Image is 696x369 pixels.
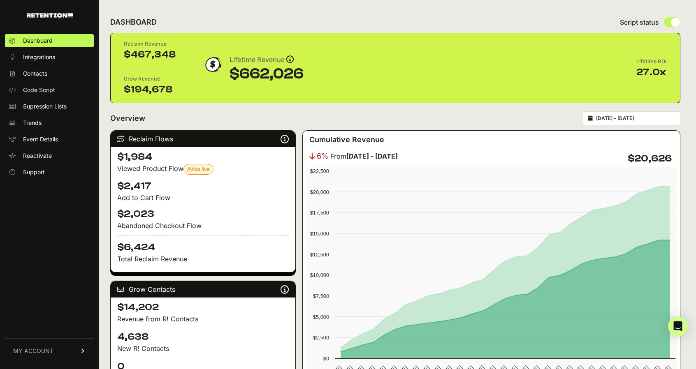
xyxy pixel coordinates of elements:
a: MY ACCOUNT [5,338,94,363]
a: Support [5,166,94,179]
span: Supression Lists [23,102,67,111]
h3: Cumulative Revenue [309,134,384,145]
a: Event Details [5,133,94,146]
text: $20,000 [310,189,329,195]
span: 6% [317,150,329,162]
h4: $20,626 [628,152,672,165]
div: $467,348 [124,48,176,61]
div: Reclaim Flows [111,131,295,147]
a: Trends [5,116,94,129]
a: Reactivate [5,149,94,162]
span: Contacts [23,69,47,78]
a: Code Script [5,83,94,97]
img: dollar-coin-05c43ed7efb7bc0c12610022525b4bbbb207c7efeef5aecc26f025e68dcafac9.png [202,54,223,75]
p: New R! Contacts [117,344,289,353]
h4: $1,984 [117,150,289,164]
a: Dashboard [5,34,94,47]
span: Code Script [23,86,55,94]
text: $22,500 [310,168,329,174]
text: $15,000 [310,231,329,237]
a: Integrations [5,51,94,64]
div: Open Intercom Messenger [668,316,688,336]
text: $12,500 [310,251,329,258]
div: Lifetime Revenue [230,54,304,66]
div: Grow Revenue [124,75,176,83]
div: Grow Contacts [111,281,295,298]
span: From [330,151,398,161]
a: Contacts [5,67,94,80]
text: $17,500 [310,210,329,216]
text: $0 [323,355,329,362]
div: Lifetime ROI [636,58,667,66]
div: Add to Cart Flow [117,193,289,203]
span: Integrations [23,53,55,61]
span: Script status [620,17,659,27]
p: Total Reclaim Revenue [117,254,289,264]
h4: $6,424 [117,235,289,254]
span: Not live [187,166,210,172]
text: $7,500 [313,293,329,299]
div: $194,678 [124,83,176,96]
strong: [DATE] - [DATE] [346,152,398,160]
text: $5,000 [313,314,329,320]
h4: $2,417 [117,180,289,193]
span: Dashboard [23,37,53,45]
h4: $2,023 [117,208,289,221]
span: Reactivate [23,152,52,160]
div: Viewed Product Flow [117,164,289,175]
text: $10,000 [310,272,329,278]
div: Abandoned Checkout Flow [117,221,289,231]
div: $662,026 [230,66,304,82]
h2: DASHBOARD [110,16,157,28]
span: Event Details [23,135,58,143]
div: Reclaim Revenue [124,40,176,48]
h4: 4,638 [117,330,289,344]
h2: Overview [110,113,145,124]
h4: $14,202 [117,301,289,314]
a: Supression Lists [5,100,94,113]
p: Revenue from R! Contacts [117,314,289,324]
img: Retention.com [27,13,73,18]
span: MY ACCOUNT [13,347,53,355]
span: Trends [23,119,42,127]
text: $2,500 [313,334,329,341]
div: 27.0x [636,66,667,79]
span: Support [23,168,45,176]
